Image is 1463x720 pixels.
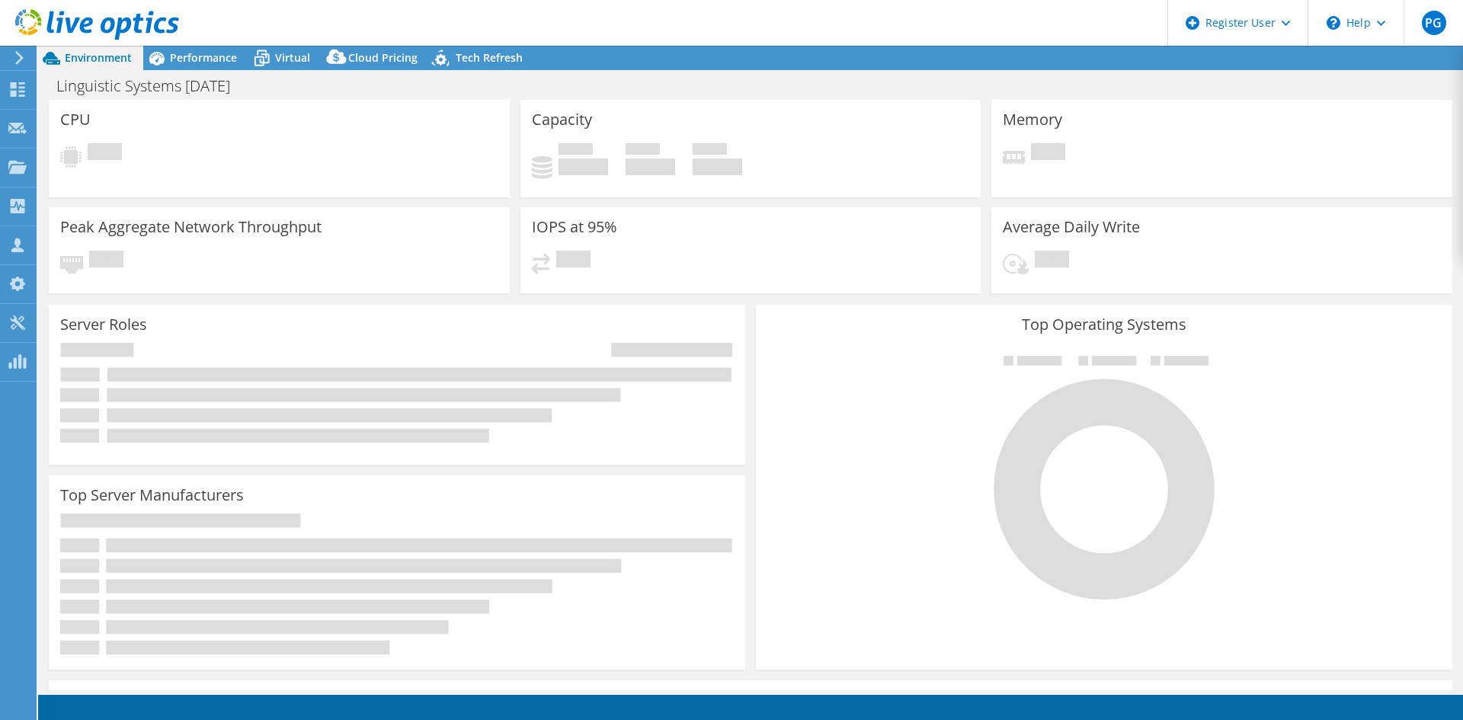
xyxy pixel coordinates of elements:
[348,50,418,65] span: Cloud Pricing
[767,316,1441,333] h3: Top Operating Systems
[1031,143,1065,164] span: Pending
[1327,16,1340,30] svg: \n
[1422,11,1446,35] span: PG
[556,251,591,271] span: Pending
[532,111,592,128] h3: Capacity
[456,50,523,65] span: Tech Refresh
[60,111,91,128] h3: CPU
[1035,251,1069,271] span: Pending
[50,78,254,94] h1: Linguistic Systems [DATE]
[1003,219,1140,235] h3: Average Daily Write
[1003,111,1062,128] h3: Memory
[88,143,122,164] span: Pending
[65,50,132,65] span: Environment
[89,251,123,271] span: Pending
[60,219,322,235] h3: Peak Aggregate Network Throughput
[170,50,237,65] span: Performance
[275,50,310,65] span: Virtual
[60,487,244,504] h3: Top Server Manufacturers
[626,158,675,175] h4: 0 GiB
[60,316,147,333] h3: Server Roles
[532,219,617,235] h3: IOPS at 95%
[559,158,608,175] h4: 0 GiB
[693,158,742,175] h4: 0 GiB
[559,143,593,158] span: Used
[626,143,660,158] span: Free
[693,143,727,158] span: Total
